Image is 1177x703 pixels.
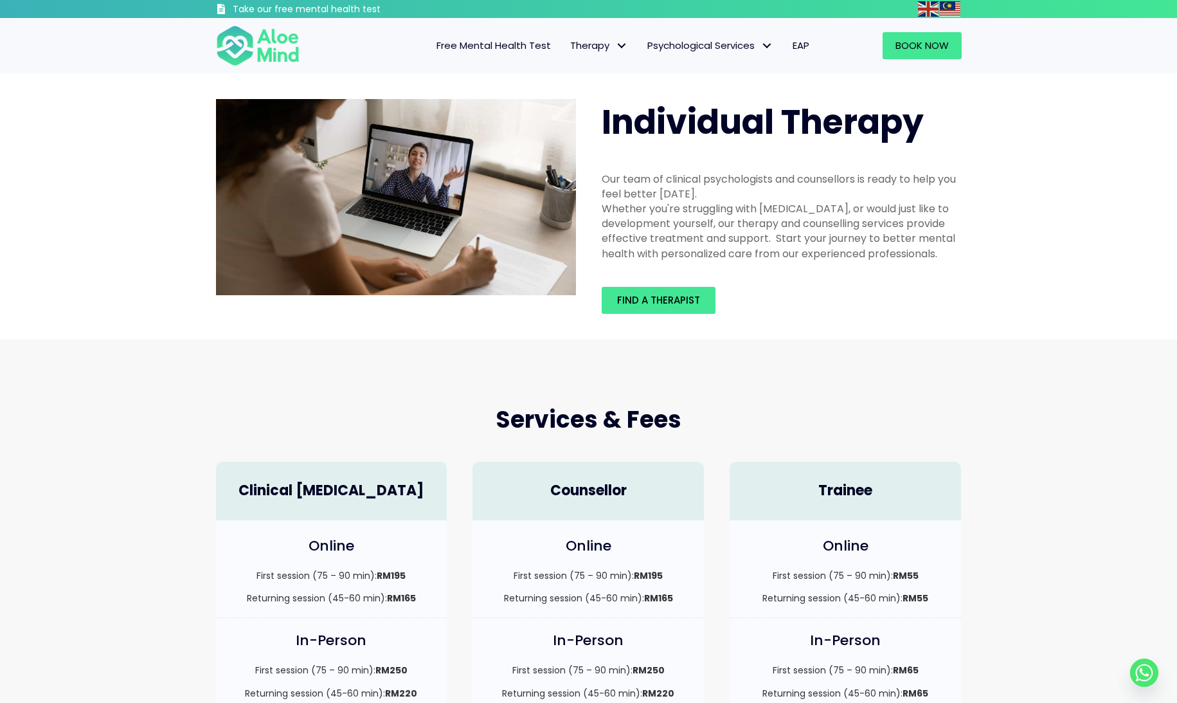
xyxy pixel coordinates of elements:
div: Our team of clinical psychologists and counsellors is ready to help you feel better [DATE]. [602,172,962,201]
a: Psychological ServicesPsychological Services: submenu [638,32,783,59]
strong: RM250 [633,664,665,677]
a: TherapyTherapy: submenu [561,32,638,59]
a: EAP [783,32,819,59]
p: First session (75 – 90 min): [229,569,435,582]
strong: RM165 [644,592,673,605]
p: Returning session (45-60 min): [485,687,691,700]
strong: RM250 [375,664,408,677]
h4: In-Person [742,631,948,651]
h4: Trainee [742,481,948,501]
span: Individual Therapy [602,98,924,145]
span: Free Mental Health Test [436,39,551,52]
span: Find a therapist [617,293,700,307]
h4: Clinical [MEDICAL_DATA] [229,481,435,501]
h4: Online [229,536,435,556]
img: en [918,1,939,17]
p: Returning session (45-60 min): [485,592,691,605]
strong: RM55 [893,569,919,582]
p: Returning session (45-60 min): [742,592,948,605]
strong: RM65 [903,687,928,700]
strong: RM220 [385,687,417,700]
img: Therapy online individual [216,99,576,295]
strong: RM65 [893,664,919,677]
strong: RM55 [903,592,928,605]
a: Take our free mental health test [216,3,449,18]
span: Services & Fees [496,403,681,436]
h4: Counsellor [485,481,691,501]
strong: RM220 [642,687,674,700]
p: First session (75 – 90 min): [229,664,435,677]
a: Malay [940,1,962,16]
a: Find a therapist [602,287,715,314]
strong: RM165 [387,592,416,605]
p: Returning session (45-60 min): [742,687,948,700]
a: English [918,1,940,16]
h4: Online [485,536,691,556]
strong: RM195 [377,569,406,582]
div: Whether you're struggling with [MEDICAL_DATA], or would just like to development yourself, our th... [602,201,962,261]
span: Book Now [895,39,949,52]
p: First session (75 – 90 min): [742,664,948,677]
img: ms [940,1,960,17]
h4: Online [742,536,948,556]
h4: In-Person [485,631,691,651]
a: Free Mental Health Test [427,32,561,59]
span: Psychological Services [647,39,773,52]
strong: RM195 [634,569,663,582]
h3: Take our free mental health test [233,3,449,16]
p: First session (75 – 90 min): [485,569,691,582]
a: Whatsapp [1130,659,1158,687]
p: First session (75 – 90 min): [485,664,691,677]
h4: In-Person [229,631,435,651]
img: Aloe mind Logo [216,24,300,67]
span: Therapy [570,39,628,52]
span: Therapy: submenu [613,37,631,55]
p: Returning session (45-60 min): [229,592,435,605]
span: Psychological Services: submenu [758,37,777,55]
nav: Menu [316,32,819,59]
p: First session (75 – 90 min): [742,569,948,582]
p: Returning session (45-60 min): [229,687,435,700]
span: EAP [793,39,809,52]
a: Book Now [883,32,962,59]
